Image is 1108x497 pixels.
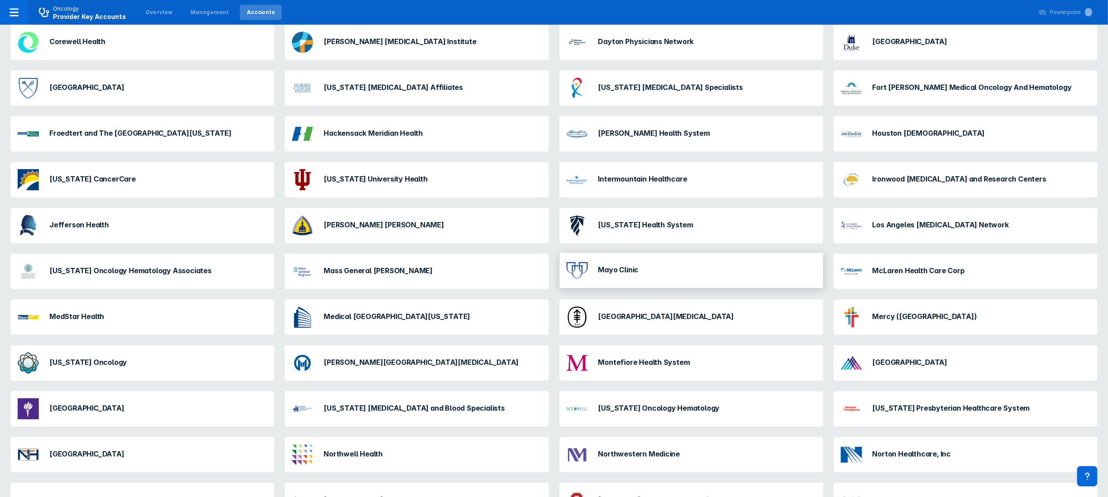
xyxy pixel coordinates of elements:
[183,5,236,20] a: Management
[18,352,39,374] img: minnesota-oncology.png
[18,169,39,190] img: il-cancer-care.png
[285,391,548,427] a: [US_STATE] [MEDICAL_DATA] and Blood Specialists
[18,261,39,282] img: maryland-oncology-hematology.png
[834,162,1097,197] a: Ironwood [MEDICAL_DATA] and Research Centers
[18,307,39,328] img: medstar.png
[11,254,274,289] a: [US_STATE] Oncology Hematology Associates
[841,169,862,190] img: ironwood-cancer-and-research-centers.png
[1077,466,1097,486] div: Contact Support
[49,449,124,458] h3: [GEOGRAPHIC_DATA]
[560,25,823,60] a: Dayton Physicians Network
[11,300,274,335] a: MedStar Health
[834,208,1097,243] a: Los Angeles [MEDICAL_DATA] Network
[324,83,463,92] h3: [US_STATE] [MEDICAL_DATA] Affiliates
[598,220,693,229] h3: [US_STATE] Health System
[292,169,313,190] img: indiana-university.png
[18,123,39,145] img: froedtert-and-the-medical-college-of-wisconsin.png
[873,83,1072,92] h3: Fort [PERSON_NAME] Medical Oncology And Hematology
[49,358,127,367] h3: [US_STATE] Oncology
[292,445,313,465] img: northwell-health.png
[873,358,948,367] h3: [GEOGRAPHIC_DATA]
[598,174,687,183] h3: Intermountain Healthcare
[841,398,862,419] img: ny-presbyterian.png
[324,358,519,367] h3: [PERSON_NAME][GEOGRAPHIC_DATA][MEDICAL_DATA]
[834,437,1097,472] a: Norton Healthcare, Inc
[873,266,965,275] h3: McLaren Health Care Corp
[285,116,548,152] a: Hackensack Meridian Health
[324,174,427,183] h3: [US_STATE] University Health
[324,37,476,46] h3: [PERSON_NAME] [MEDICAL_DATA] Institute
[841,32,862,53] img: duke.png
[190,8,229,16] div: Management
[598,129,710,137] h3: [PERSON_NAME] Health System
[292,352,313,374] img: moffitt-cancer-center.png
[598,265,639,274] h3: Mayo Clinic
[841,215,862,236] img: los-angeles-cancer-network.png
[560,70,823,106] a: [US_STATE] [MEDICAL_DATA] Specialists
[292,127,313,141] img: hackensack-university-medical-center.png
[11,391,274,427] a: [GEOGRAPHIC_DATA]
[285,162,548,197] a: [US_STATE] University Health
[841,261,862,282] img: mclaren-health.png
[49,174,136,183] h3: [US_STATE] CancerCare
[285,70,548,106] a: [US_STATE] [MEDICAL_DATA] Affiliates
[873,220,1009,229] h3: Los Angeles [MEDICAL_DATA] Network
[49,37,105,46] h3: Corewell Health
[285,208,548,243] a: [PERSON_NAME] [PERSON_NAME]
[873,404,1030,412] h3: [US_STATE] Presbyterian Healthcare System
[285,300,548,335] a: Medical [GEOGRAPHIC_DATA][US_STATE]
[324,404,505,412] h3: [US_STATE] [MEDICAL_DATA] and Blood Specialists
[11,345,274,381] a: [US_STATE] Oncology
[145,8,173,16] div: Overview
[560,208,823,243] a: [US_STATE] Health System
[324,312,470,321] h3: Medical [GEOGRAPHIC_DATA][US_STATE]
[49,404,124,412] h3: [GEOGRAPHIC_DATA]
[598,37,694,46] h3: Dayton Physicians Network
[18,32,39,53] img: corewell-health.png
[324,449,383,458] h3: Northwell Health
[873,37,948,46] h3: [GEOGRAPHIC_DATA]
[567,169,588,190] img: intermountain-healthcare-provider.png
[18,444,39,465] img: northside-hospital.png
[873,449,951,458] h3: Norton Healthcare, Inc
[49,312,104,321] h3: MedStar Health
[567,78,588,99] img: florida-cancer-specialists.png
[292,307,313,328] img: medical-university-of-sc-medical-center.png
[11,116,274,152] a: Froedtert and The [GEOGRAPHIC_DATA][US_STATE]
[285,25,548,60] a: [PERSON_NAME] [MEDICAL_DATA] Institute
[598,404,720,412] h3: [US_STATE] Oncology Hematology
[324,220,444,229] h3: [PERSON_NAME] [PERSON_NAME]
[560,116,823,152] a: [PERSON_NAME] Health System
[567,32,588,53] img: dayton-physicians-network.png
[285,345,548,381] a: [PERSON_NAME][GEOGRAPHIC_DATA][MEDICAL_DATA]
[285,437,548,472] a: Northwell Health
[292,32,313,53] img: dana-farber.png
[567,123,588,145] img: henry-ford.png
[841,352,862,374] img: mount-sinai-hospital.png
[18,398,39,419] img: nyu.png
[240,5,282,20] a: Accounts
[841,307,862,328] img: mercy-mo.png
[873,129,985,137] h3: Houston [DEMOGRAPHIC_DATA]
[49,83,124,92] h3: [GEOGRAPHIC_DATA]
[53,5,79,13] p: Oncology
[49,266,212,275] h3: [US_STATE] Oncology Hematology Associates
[292,78,313,99] img: florida-cancer-affiliates.png
[11,208,274,243] a: Jefferson Health
[598,449,680,458] h3: Northwestern Medicine
[285,254,548,289] a: Mass General [PERSON_NAME]
[834,391,1097,427] a: [US_STATE] Presbyterian Healthcare System
[841,78,862,99] img: fort-wayne-medical-oncology.png
[11,25,274,60] a: Corewell Health
[560,254,823,289] a: Mayo Clinic
[834,116,1097,152] a: Houston [DEMOGRAPHIC_DATA]
[324,266,433,275] h3: Mass General [PERSON_NAME]
[560,300,823,335] a: [GEOGRAPHIC_DATA][MEDICAL_DATA]
[841,123,862,145] img: houston-methodist.png
[834,300,1097,335] a: Mercy ([GEOGRAPHIC_DATA])
[1050,8,1092,16] div: Powerpoint
[11,70,274,106] a: [GEOGRAPHIC_DATA]
[567,307,588,328] img: memorial-sloan-kettering.png
[560,391,823,427] a: [US_STATE] Oncology Hematology
[49,220,109,229] h3: Jefferson Health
